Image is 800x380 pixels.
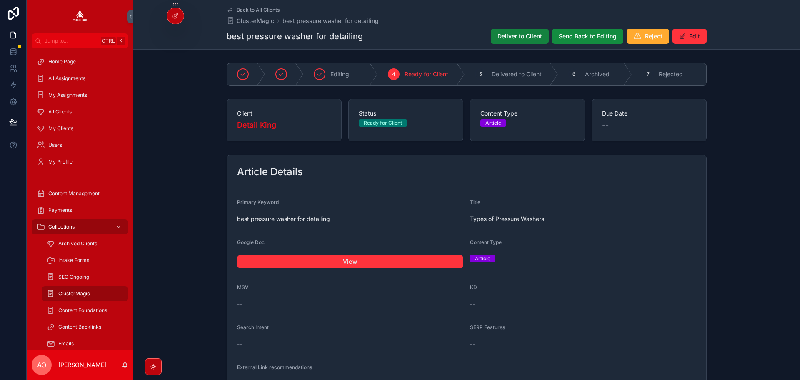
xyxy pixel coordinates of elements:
[58,240,97,247] span: Archived Clients
[497,32,542,40] span: Deliver to Client
[101,37,116,45] span: Ctrl
[32,88,128,103] a: My Assignments
[237,215,463,223] span: best pressure washer for detailing
[237,17,274,25] span: ClusterMagic
[645,32,662,40] span: Reject
[602,109,696,118] span: Due Date
[48,58,76,65] span: Home Page
[42,336,128,351] a: Emails
[237,255,463,268] a: View
[672,29,707,44] button: Edit
[32,121,128,136] a: My Clients
[42,320,128,335] a: Content Backlinks
[48,207,72,214] span: Payments
[572,71,575,78] span: 6
[32,219,128,234] a: Collections
[42,286,128,301] a: ClusterMagic
[330,70,349,78] span: Editing
[559,32,617,40] span: Send Back to Editing
[48,190,100,197] span: Content Management
[237,340,242,348] span: --
[58,274,89,280] span: SEO Ongoing
[32,203,128,218] a: Payments
[470,284,477,290] span: KD
[32,154,128,169] a: My Profile
[48,159,72,165] span: My Profile
[405,70,448,78] span: Ready for Client
[480,109,575,118] span: Content Type
[32,33,128,48] button: Jump to...CtrlK
[470,324,505,330] span: SERP Features
[227,30,363,42] h1: best pressure washer for detailing
[282,17,379,25] a: best pressure washer for detailing
[392,71,395,78] span: 4
[585,70,610,78] span: Archived
[470,300,475,308] span: --
[627,29,669,44] button: Reject
[237,284,249,290] span: MSV
[42,253,128,268] a: Intake Forms
[237,199,279,205] span: Primary Keyword
[491,29,549,44] button: Deliver to Client
[359,109,453,118] span: Status
[48,108,72,115] span: All Clients
[73,10,87,23] img: App logo
[470,340,475,348] span: --
[27,48,133,350] div: scrollable content
[58,290,90,297] span: ClusterMagic
[48,75,85,82] span: All Assignments
[48,224,75,230] span: Collections
[32,138,128,153] a: Users
[237,300,242,308] span: --
[485,119,501,127] div: Article
[58,307,107,314] span: Content Foundations
[117,38,124,44] span: K
[237,364,312,370] span: External Link recommendations
[42,236,128,251] a: Archived Clients
[602,119,609,131] span: --
[58,257,89,264] span: Intake Forms
[48,92,87,98] span: My Assignments
[237,165,303,179] h2: Article Details
[237,119,276,131] a: Detail King
[32,186,128,201] a: Content Management
[58,361,106,369] p: [PERSON_NAME]
[470,239,502,245] span: Content Type
[475,255,490,262] div: Article
[32,71,128,86] a: All Assignments
[37,360,46,370] span: AO
[48,142,62,148] span: Users
[479,71,482,78] span: 5
[227,7,280,13] a: Back to All Clients
[470,199,480,205] span: Title
[42,303,128,318] a: Content Foundations
[237,7,280,13] span: Back to All Clients
[32,104,128,119] a: All Clients
[470,215,696,223] span: Types of Pressure Washers
[58,324,101,330] span: Content Backlinks
[237,324,269,330] span: Search Intent
[48,125,73,132] span: My Clients
[58,340,74,347] span: Emails
[227,17,274,25] a: ClusterMagic
[647,71,650,78] span: 7
[364,119,402,127] div: Ready for Client
[237,239,265,245] span: Google Doc
[237,109,331,118] span: Client
[42,269,128,284] a: SEO Ongoing
[659,70,683,78] span: Rejected
[45,38,97,44] span: Jump to...
[552,29,623,44] button: Send Back to Editing
[32,54,128,69] a: Home Page
[492,70,542,78] span: Delivered to Client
